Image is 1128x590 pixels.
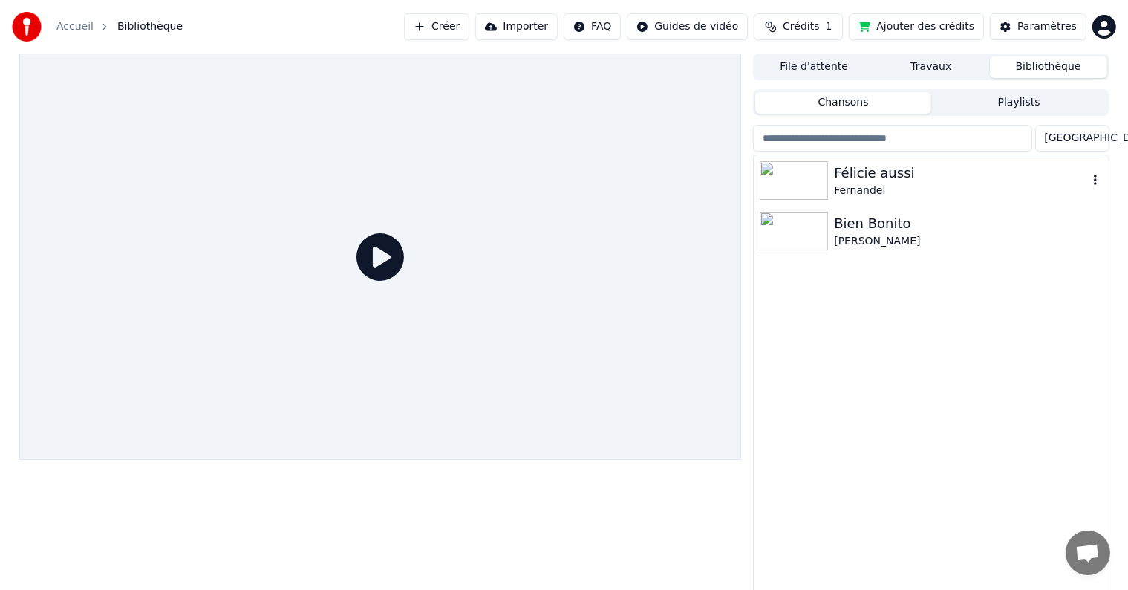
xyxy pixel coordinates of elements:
[834,213,1102,234] div: Bien Bonito
[12,12,42,42] img: youka
[1017,19,1077,34] div: Paramètres
[990,13,1086,40] button: Paramètres
[990,56,1107,78] button: Bibliothèque
[755,92,931,114] button: Chansons
[564,13,621,40] button: FAQ
[754,13,843,40] button: Crédits1
[783,19,819,34] span: Crédits
[849,13,984,40] button: Ajouter des crédits
[834,184,1087,198] div: Fernandel
[834,163,1087,184] div: Félicie aussi
[873,56,990,78] button: Travaux
[404,13,469,40] button: Créer
[475,13,558,40] button: Importer
[826,19,832,34] span: 1
[1066,531,1110,575] div: Ouvrir le chat
[56,19,94,34] a: Accueil
[627,13,748,40] button: Guides de vidéo
[931,92,1107,114] button: Playlists
[117,19,183,34] span: Bibliothèque
[834,234,1102,249] div: [PERSON_NAME]
[755,56,873,78] button: File d'attente
[56,19,183,34] nav: breadcrumb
